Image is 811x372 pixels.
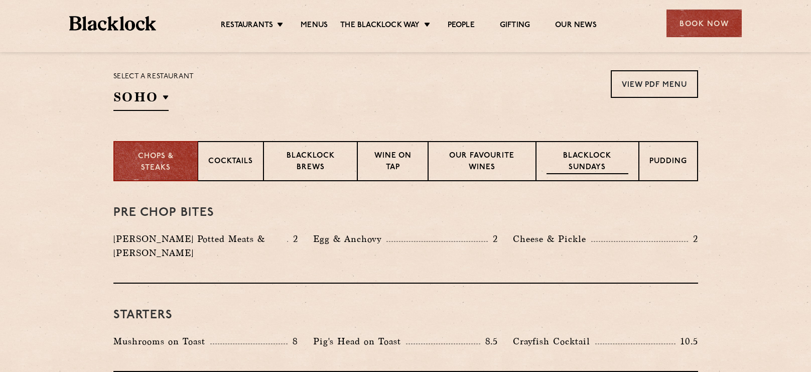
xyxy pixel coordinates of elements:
h2: SOHO [113,88,169,111]
a: Menus [301,21,328,32]
p: 8.5 [480,335,498,348]
p: Cocktails [208,156,253,169]
a: Our News [555,21,597,32]
p: 2 [288,232,298,245]
p: Egg & Anchovy [313,232,386,246]
div: Book Now [666,10,742,37]
a: Gifting [500,21,530,32]
p: 10.5 [675,335,698,348]
p: Wine on Tap [368,151,417,174]
p: Our favourite wines [439,151,525,174]
p: 2 [688,232,698,245]
p: Blacklock Sundays [547,151,628,174]
p: Mushrooms on Toast [113,334,210,348]
p: Blacklock Brews [274,151,347,174]
img: BL_Textured_Logo-footer-cropped.svg [69,16,156,31]
a: People [448,21,475,32]
p: Cheese & Pickle [513,232,591,246]
h3: Pre Chop Bites [113,206,698,219]
p: Pudding [649,156,687,169]
p: Chops & Steaks [124,151,187,174]
a: The Blacklock Way [340,21,420,32]
p: [PERSON_NAME] Potted Meats & [PERSON_NAME] [113,232,287,260]
p: Crayfish Cocktail [513,334,595,348]
h3: Starters [113,309,698,322]
a: Restaurants [221,21,273,32]
p: 8 [288,335,298,348]
p: Select a restaurant [113,70,194,83]
a: View PDF Menu [611,70,698,98]
p: 2 [488,232,498,245]
p: Pig's Head on Toast [313,334,406,348]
